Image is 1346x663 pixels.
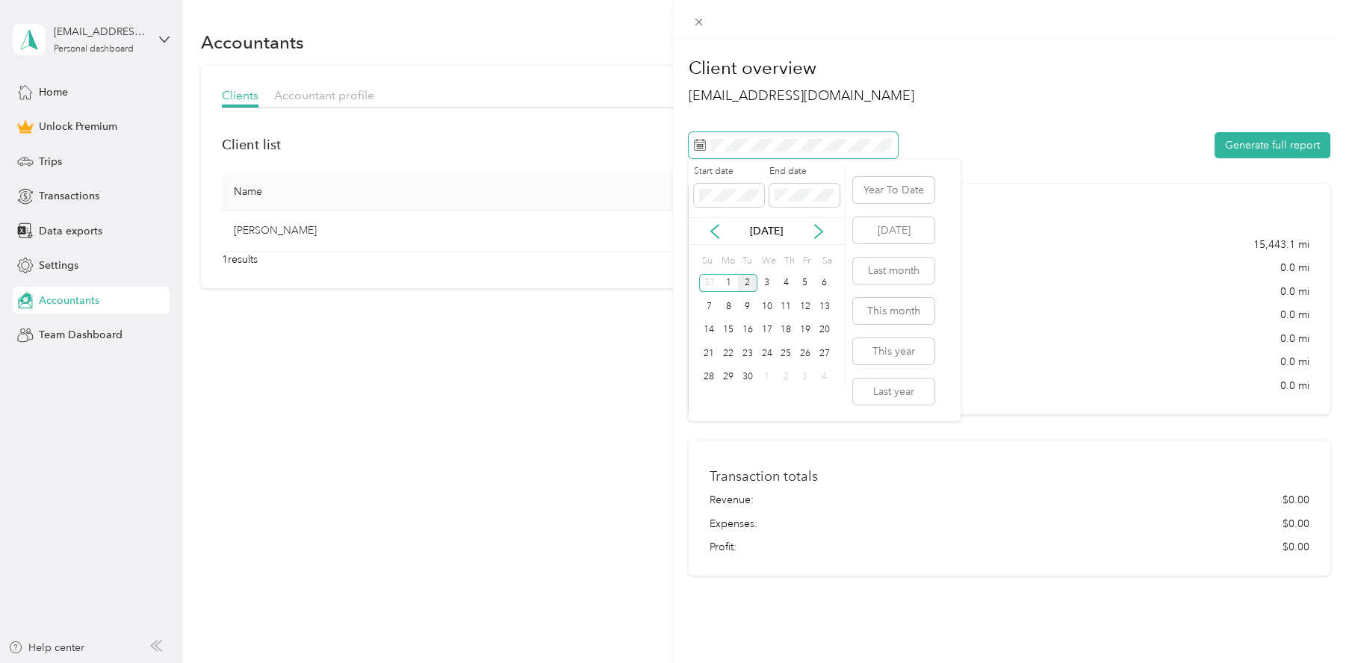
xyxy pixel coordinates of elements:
div: 2 [738,274,757,293]
span: 0.0 mi [1280,378,1309,393]
div: 5 [795,274,815,293]
div: 23 [738,344,757,363]
button: Last month [853,258,934,284]
span: 0.0 mi [1280,307,1309,323]
div: 13 [815,297,834,316]
div: 6 [815,274,834,293]
div: 1 [719,274,738,293]
span: 0.0 mi [1280,354,1309,370]
p: [DATE] [735,223,798,239]
div: 3 [795,368,815,387]
span: Profit: [710,539,736,555]
div: 7 [699,297,719,316]
span: 15,443.1 mi [1253,237,1309,252]
button: Year To Date [853,177,934,203]
div: 16 [738,321,757,340]
button: [DATE] [853,217,934,243]
div: 10 [757,297,777,316]
div: Su [699,250,713,271]
h2: [EMAIL_ADDRESS][DOMAIN_NAME] [689,86,1330,106]
div: 14 [699,321,719,340]
div: 26 [795,344,815,363]
div: 19 [795,321,815,340]
label: End date [769,165,840,178]
div: 1 [757,368,777,387]
label: Start date [694,165,764,178]
button: Last year [853,379,934,405]
div: Mo [719,250,735,271]
div: 18 [776,321,795,340]
div: 20 [815,321,834,340]
div: 2 [776,368,795,387]
div: 25 [776,344,795,363]
div: 3 [757,274,777,293]
span: $0.00 [1283,516,1309,532]
div: Th [781,250,795,271]
div: 4 [815,368,834,387]
h1: Client overview [689,50,1330,86]
div: Tu [740,250,754,271]
span: $0.00 [1283,492,1309,508]
div: 8 [719,297,738,316]
div: Fr [801,250,815,271]
h1: Mileage totals [710,213,1309,228]
button: Generate full report [1215,132,1330,158]
iframe: Everlance-gr Chat Button Frame [1262,579,1346,663]
span: 0.0 mi [1280,331,1309,346]
div: 31 [699,274,719,293]
div: 17 [757,321,777,340]
span: Revenue: [710,492,754,508]
div: 15 [719,321,738,340]
h1: Transaction totals [710,469,1309,485]
div: 9 [738,297,757,316]
div: 24 [757,344,777,363]
span: 0.0 mi [1280,260,1309,276]
div: 28 [699,368,719,387]
div: 30 [738,368,757,387]
button: This year [853,338,934,364]
div: 21 [699,344,719,363]
div: 11 [776,297,795,316]
div: 12 [795,297,815,316]
div: 27 [815,344,834,363]
div: 29 [719,368,738,387]
span: Expenses: [710,516,757,532]
span: 0.0 mi [1280,284,1309,299]
span: $0.00 [1283,539,1309,555]
div: Sa [820,250,834,271]
button: This month [853,298,934,324]
div: 4 [776,274,795,293]
div: We [760,250,777,271]
div: 22 [719,344,738,363]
